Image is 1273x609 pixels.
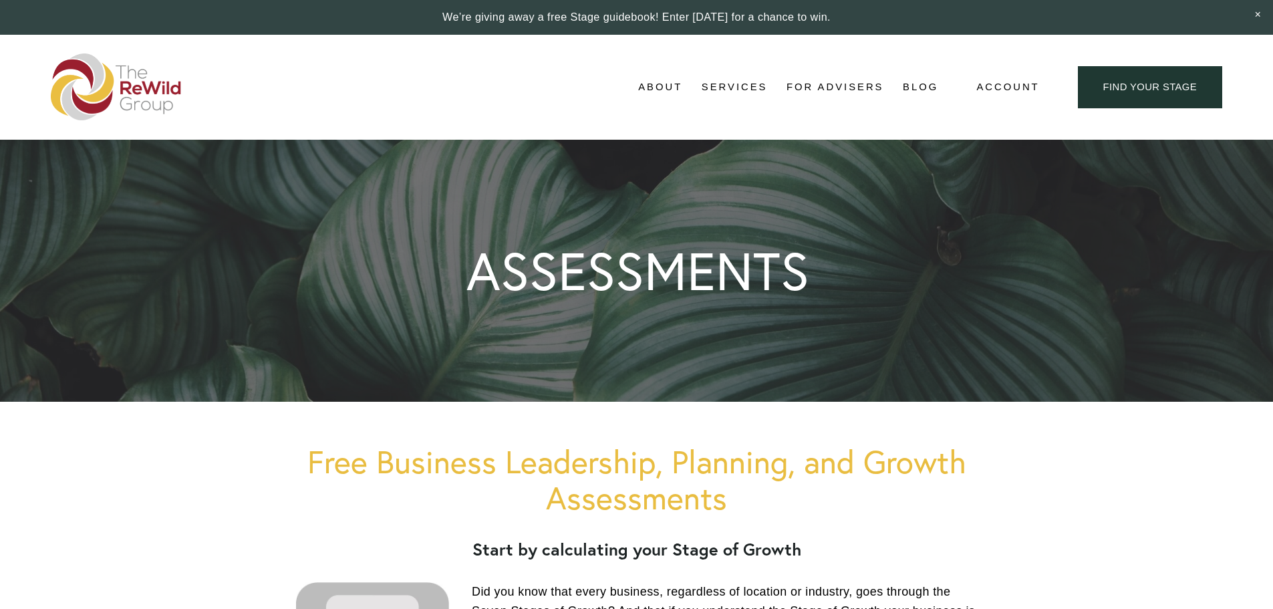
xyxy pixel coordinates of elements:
[787,78,883,98] a: For Advisers
[638,78,682,98] a: folder dropdown
[296,444,978,515] h1: Free Business Leadership, Planning, and Growth Assessments
[702,78,768,96] span: Services
[638,78,682,96] span: About
[472,538,801,560] strong: Start by calculating your Stage of Growth
[903,78,938,98] a: Blog
[51,53,182,120] img: The ReWild Group
[1078,66,1222,108] a: find your stage
[702,78,768,98] a: folder dropdown
[976,78,1039,96] a: Account
[466,245,809,297] h1: ASSESSMENTS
